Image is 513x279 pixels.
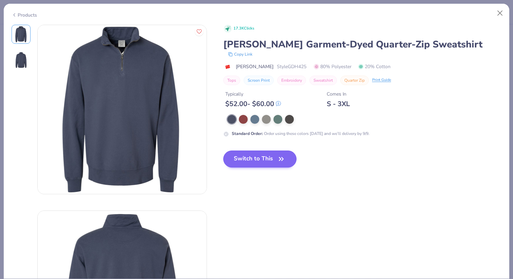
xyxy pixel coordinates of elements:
div: [PERSON_NAME] Garment-Dyed Quarter-Zip Sweatshirt [223,38,502,51]
div: $ 52.00 - $ 60.00 [225,100,281,108]
div: Comes In [327,91,350,98]
div: S - 3XL [327,100,350,108]
div: Order using these colors [DATE] and we’ll delivery by 9/9. [232,131,369,137]
div: Products [12,12,37,19]
button: Screen Print [244,76,274,85]
span: [PERSON_NAME] [236,63,273,70]
button: Sweatshirt [309,76,337,85]
button: Switch to This [223,151,297,167]
span: 80% Polyester [314,63,351,70]
img: Front [38,25,207,194]
div: Typically [225,91,281,98]
button: Close [494,7,507,20]
div: Print Guide [372,77,391,83]
img: Front [13,26,29,42]
strong: Standard Order : [232,131,263,136]
span: Style GDH425 [277,63,306,70]
span: 20% Cotton [358,63,391,70]
button: Like [195,27,204,36]
button: Embroidery [277,76,306,85]
button: copy to clipboard [226,51,254,58]
span: 17.3K Clicks [233,26,254,32]
button: Tops [223,76,240,85]
img: brand logo [223,64,232,69]
button: Quarter Zip [340,76,369,85]
img: Back [13,52,29,68]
